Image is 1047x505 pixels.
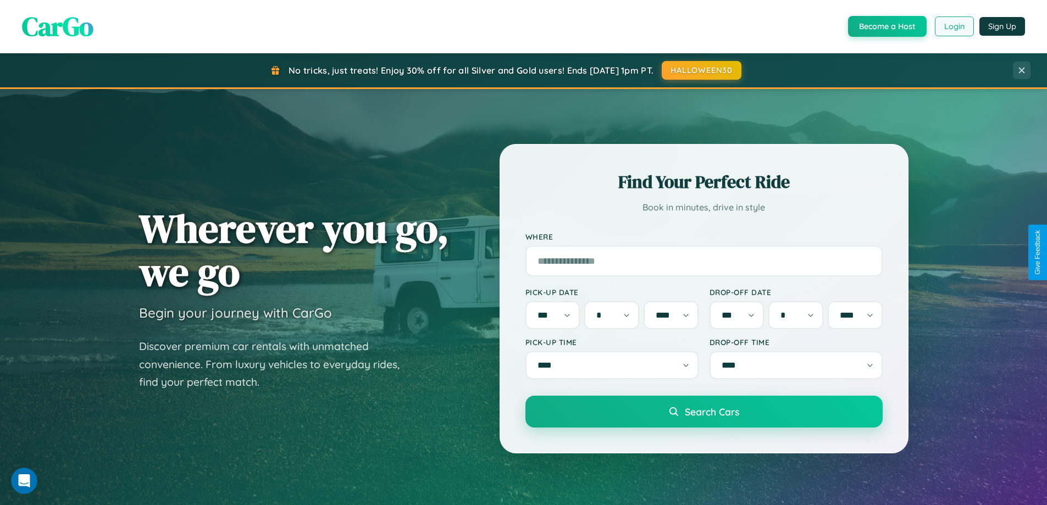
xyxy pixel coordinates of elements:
[525,337,699,347] label: Pick-up Time
[710,287,883,297] label: Drop-off Date
[848,16,927,37] button: Become a Host
[662,61,741,80] button: HALLOWEEN30
[11,468,37,494] iframe: Intercom live chat
[139,337,414,391] p: Discover premium car rentals with unmatched convenience. From luxury vehicles to everyday rides, ...
[139,304,332,321] h3: Begin your journey with CarGo
[685,406,739,418] span: Search Cars
[979,17,1025,36] button: Sign Up
[525,170,883,194] h2: Find Your Perfect Ride
[289,65,653,76] span: No tricks, just treats! Enjoy 30% off for all Silver and Gold users! Ends [DATE] 1pm PT.
[525,199,883,215] p: Book in minutes, drive in style
[525,396,883,428] button: Search Cars
[139,207,449,293] h1: Wherever you go, we go
[525,287,699,297] label: Pick-up Date
[22,8,93,45] span: CarGo
[1034,230,1042,275] div: Give Feedback
[525,232,883,241] label: Where
[935,16,974,36] button: Login
[710,337,883,347] label: Drop-off Time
